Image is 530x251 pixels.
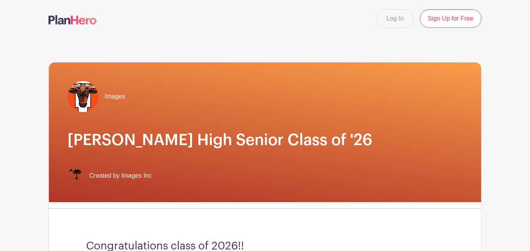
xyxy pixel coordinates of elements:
[68,131,462,149] h1: [PERSON_NAME] High Senior Class of '26
[377,9,413,28] a: Log In
[48,15,97,24] img: logo-507f7623f17ff9eddc593b1ce0a138ce2505c220e1c5a4e2b4648c50719b7d32.svg
[105,92,125,101] span: Images
[420,9,482,28] a: Sign Up for Free
[68,168,83,183] img: IMAGES%20logo%20transparenT%20PNG%20s.png
[89,171,152,180] span: Created by Images Inc
[68,81,99,112] img: Mauldin%20Maverick.jpg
